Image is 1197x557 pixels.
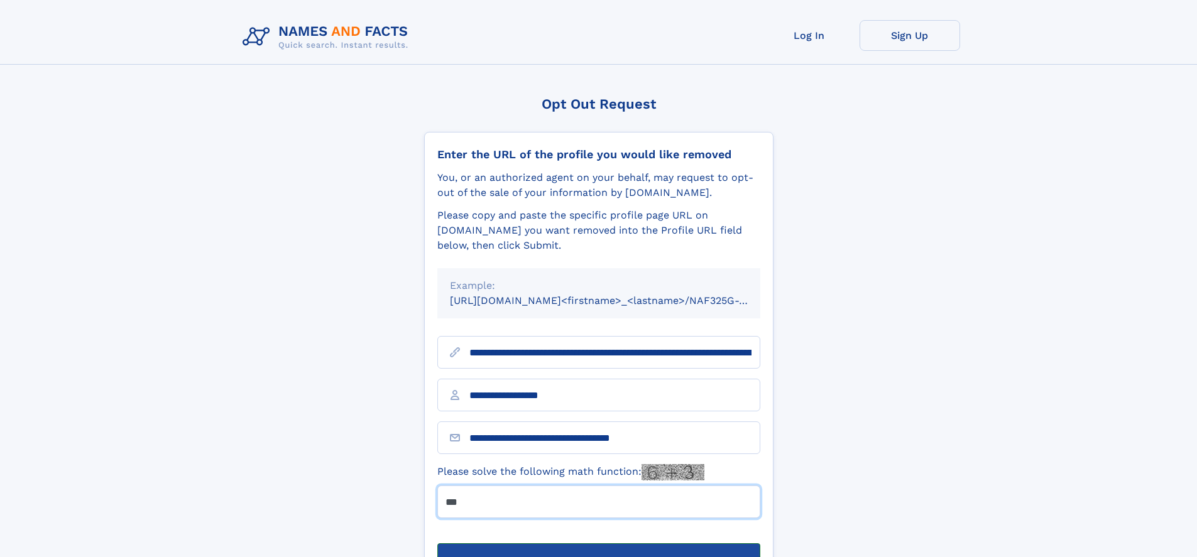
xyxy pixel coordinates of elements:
[860,20,960,51] a: Sign Up
[759,20,860,51] a: Log In
[424,96,773,112] div: Opt Out Request
[437,464,704,480] label: Please solve the following math function:
[238,20,418,54] img: Logo Names and Facts
[450,278,748,293] div: Example:
[437,208,760,253] div: Please copy and paste the specific profile page URL on [DOMAIN_NAME] you want removed into the Pr...
[437,148,760,161] div: Enter the URL of the profile you would like removed
[437,170,760,200] div: You, or an authorized agent on your behalf, may request to opt-out of the sale of your informatio...
[450,295,784,306] small: [URL][DOMAIN_NAME]<firstname>_<lastname>/NAF325G-xxxxxxxx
